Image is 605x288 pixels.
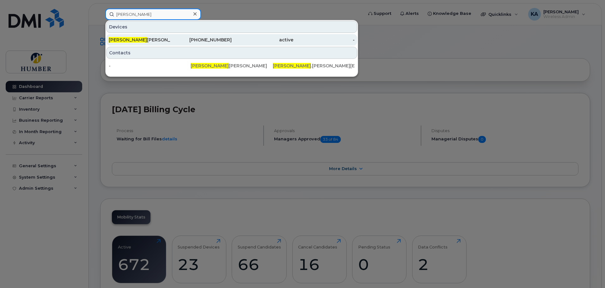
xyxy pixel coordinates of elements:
span: [PERSON_NAME] [191,63,229,69]
a: [PERSON_NAME][PERSON_NAME][PHONE_NUMBER]active- [106,34,357,46]
div: Devices [106,21,357,33]
div: Contacts [106,47,357,59]
div: - [293,37,355,43]
div: [PHONE_NUMBER] [170,37,232,43]
div: [PERSON_NAME] [191,63,272,69]
div: active [232,37,293,43]
div: [PERSON_NAME] [109,37,170,43]
span: [PERSON_NAME] [273,63,311,69]
div: .[PERSON_NAME][EMAIL_ADDRESS][DOMAIN_NAME] [273,63,355,69]
a: -[PERSON_NAME][PERSON_NAME][PERSON_NAME].[PERSON_NAME][EMAIL_ADDRESS][DOMAIN_NAME] [106,60,357,71]
div: - [109,63,191,69]
span: [PERSON_NAME] [109,37,147,43]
